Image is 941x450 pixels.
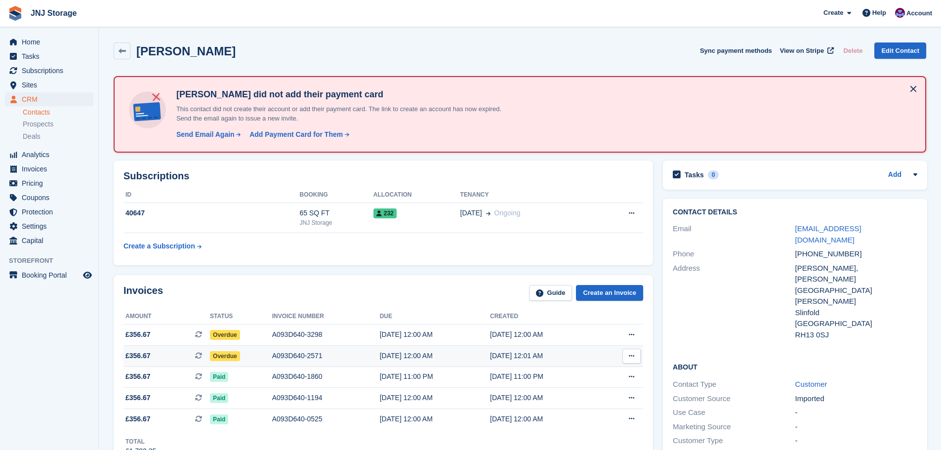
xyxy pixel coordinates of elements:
a: Guide [529,285,573,301]
div: Address [673,263,795,341]
div: [GEOGRAPHIC_DATA] [795,318,917,329]
img: stora-icon-8386f47178a22dfd0bd8f6a31ec36ba5ce8667c1dd55bd0f319d3a0aa187defe.svg [8,6,23,21]
div: Total [125,437,156,446]
div: [DATE] 12:00 AM [380,351,490,361]
a: Contacts [23,108,93,117]
div: [PHONE_NUMBER] [795,248,917,260]
span: CRM [22,92,81,106]
span: £356.67 [125,371,151,382]
span: Paid [210,372,228,382]
div: - [795,435,917,447]
a: Edit Contact [874,42,926,59]
div: 40647 [123,208,299,218]
div: [DATE] 12:00 AM [490,329,600,340]
div: Customer Type [673,435,795,447]
a: View on Stripe [776,42,836,59]
div: Send Email Again [176,129,235,140]
span: Tasks [22,49,81,63]
span: £356.67 [125,351,151,361]
div: [PERSON_NAME], [PERSON_NAME][GEOGRAPHIC_DATA][PERSON_NAME] [795,263,917,307]
th: Invoice number [272,309,380,325]
th: Booking [299,187,373,203]
span: View on Stripe [780,46,824,56]
th: Created [490,309,600,325]
span: [DATE] [460,208,482,218]
span: Protection [22,205,81,219]
span: Prospects [23,120,53,129]
a: menu [5,191,93,205]
th: ID [123,187,299,203]
a: menu [5,268,93,282]
div: Slinfold [795,307,917,319]
span: Overdue [210,330,240,340]
span: £356.67 [125,393,151,403]
div: [DATE] 11:00 PM [490,371,600,382]
th: Amount [123,309,210,325]
div: A093D640-0525 [272,414,380,424]
div: Contact Type [673,379,795,390]
div: A093D640-2571 [272,351,380,361]
span: Overdue [210,351,240,361]
span: £356.67 [125,414,151,424]
a: menu [5,49,93,63]
span: Ongoing [494,209,521,217]
h2: About [673,362,917,371]
span: Paid [210,393,228,403]
a: menu [5,92,93,106]
span: £356.67 [125,329,151,340]
div: Use Case [673,407,795,418]
div: [DATE] 12:00 AM [380,329,490,340]
a: menu [5,35,93,49]
div: 0 [708,170,719,179]
h4: [PERSON_NAME] did not add their payment card [172,89,518,100]
div: [DATE] 11:00 PM [380,371,490,382]
div: RH13 0SJ [795,329,917,341]
span: Sites [22,78,81,92]
a: menu [5,64,93,78]
span: Booking Portal [22,268,81,282]
div: Imported [795,393,917,405]
a: menu [5,162,93,176]
div: 65 SQ FT [299,208,373,218]
span: Paid [210,414,228,424]
a: menu [5,219,93,233]
button: Delete [839,42,866,59]
a: Prospects [23,119,93,129]
h2: Tasks [685,170,704,179]
div: Marketing Source [673,421,795,433]
a: menu [5,148,93,162]
span: 232 [373,208,397,218]
a: JNJ Storage [27,5,81,21]
div: [DATE] 12:01 AM [490,351,600,361]
a: Preview store [82,269,93,281]
div: [DATE] 12:00 AM [490,393,600,403]
h2: Invoices [123,285,163,301]
span: Subscriptions [22,64,81,78]
div: [DATE] 12:00 AM [380,393,490,403]
a: Create a Subscription [123,237,202,255]
div: A093D640-1860 [272,371,380,382]
span: Home [22,35,81,49]
a: menu [5,234,93,247]
a: menu [5,176,93,190]
a: Deals [23,131,93,142]
span: Storefront [9,256,98,266]
div: Create a Subscription [123,241,195,251]
div: [DATE] 12:00 AM [380,414,490,424]
div: Customer Source [673,393,795,405]
div: A093D640-1194 [272,393,380,403]
span: Settings [22,219,81,233]
span: Pricing [22,176,81,190]
span: Account [906,8,932,18]
h2: Contact Details [673,208,917,216]
img: Jonathan Scrase [895,8,905,18]
span: Help [872,8,886,18]
span: Analytics [22,148,81,162]
p: This contact did not create their account or add their payment card. The link to create an accoun... [172,104,518,123]
div: Add Payment Card for Them [249,129,343,140]
a: menu [5,205,93,219]
h2: Subscriptions [123,170,643,182]
a: Create an Invoice [576,285,643,301]
span: Coupons [22,191,81,205]
div: [DATE] 12:00 AM [490,414,600,424]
